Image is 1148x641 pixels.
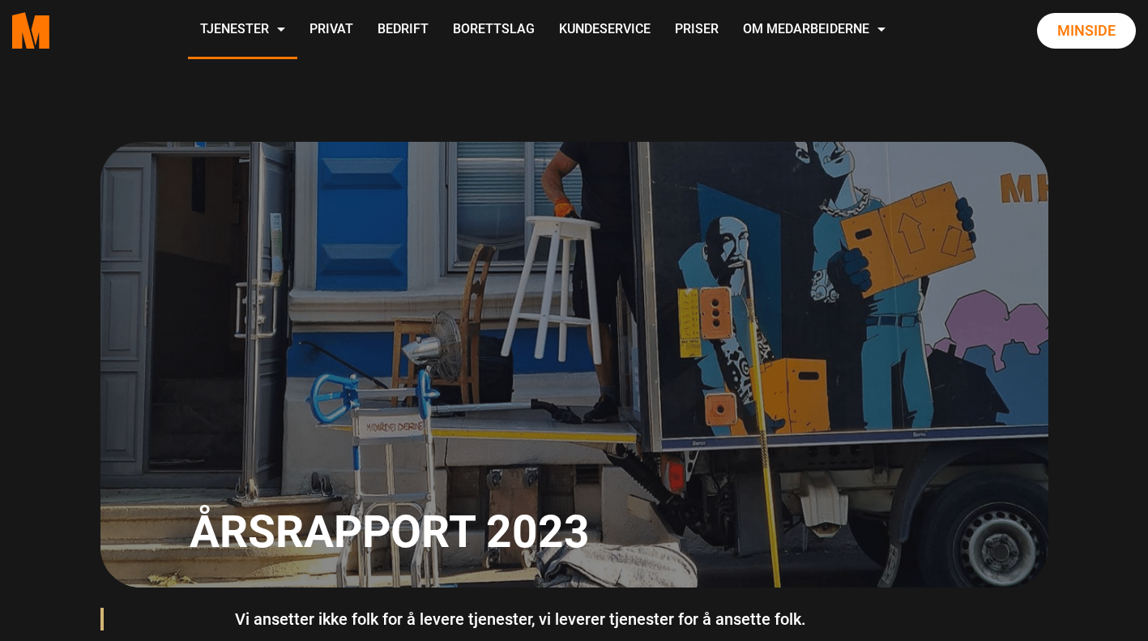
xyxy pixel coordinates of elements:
[365,2,441,59] a: Bedrift
[188,2,297,59] a: Tjenester
[297,2,365,59] a: Privat
[190,501,590,563] h1: Årsrapport 2023
[1037,13,1136,49] a: Minside
[663,2,731,59] a: Priser
[731,2,898,59] a: Om Medarbeiderne
[441,2,547,59] a: Borettslag
[219,600,930,639] blockquote: Vi ansetter ikke folk for å levere tjenester, vi leverer tjenester for å ansette folk.
[547,2,663,59] a: Kundeservice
